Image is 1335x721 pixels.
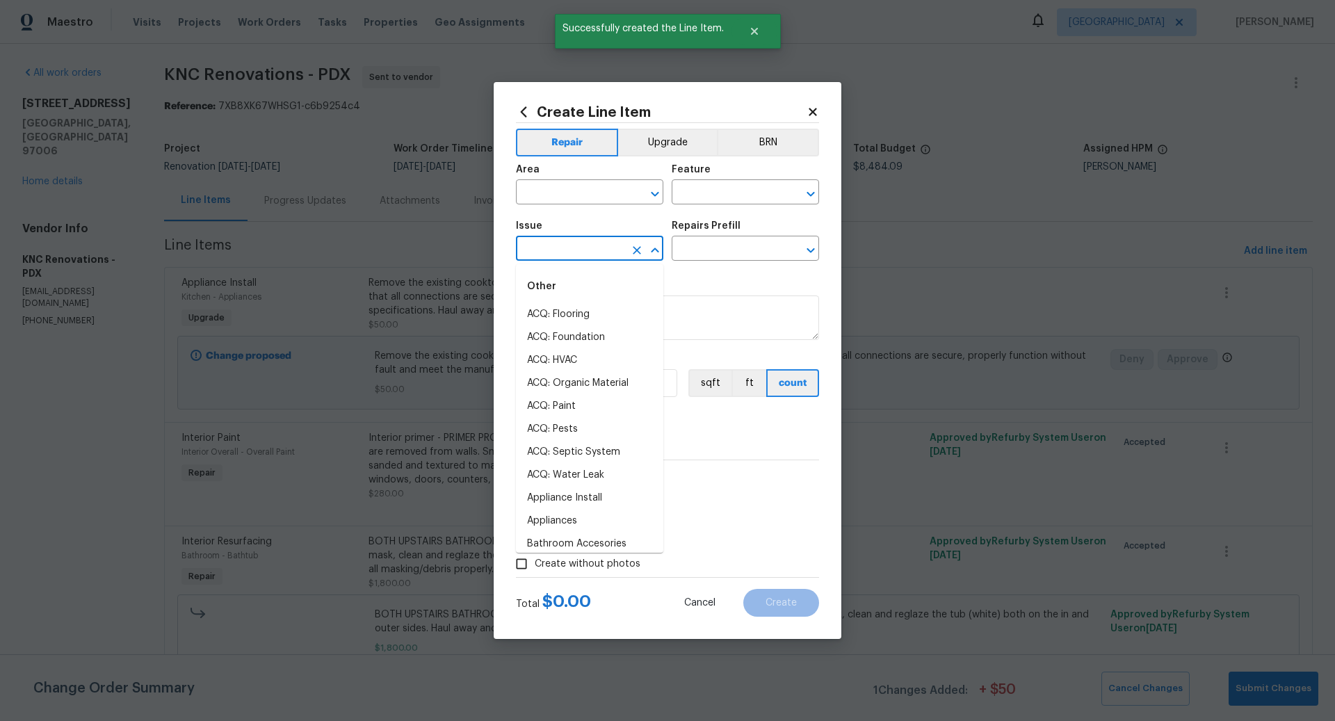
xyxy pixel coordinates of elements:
li: ACQ: Paint [516,395,663,418]
h2: Create Line Item [516,104,807,120]
button: Create [743,589,819,617]
li: ACQ: Organic Material [516,372,663,395]
li: ACQ: Foundation [516,326,663,349]
h5: Repairs Prefill [672,221,741,231]
button: Clear [627,241,647,260]
div: Other [516,270,663,303]
button: Upgrade [618,129,718,156]
h5: Area [516,165,540,175]
li: ACQ: Water Leak [516,464,663,487]
li: ACQ: Pests [516,418,663,441]
li: ACQ: Flooring [516,303,663,326]
li: ACQ: HVAC [516,349,663,372]
li: ACQ: Septic System [516,441,663,464]
button: Close [731,17,777,45]
span: Create [766,598,797,608]
li: Bathroom Accesories [516,533,663,556]
button: count [766,369,819,397]
h5: Issue [516,221,542,231]
button: sqft [688,369,731,397]
button: Open [801,184,820,204]
button: Open [645,184,665,204]
button: Cancel [662,589,738,617]
h5: Feature [672,165,711,175]
li: Appliance Install [516,487,663,510]
div: Total [516,594,591,611]
span: $ 0.00 [542,593,591,610]
span: Cancel [684,598,715,608]
button: Close [645,241,665,260]
li: Appliances [516,510,663,533]
button: BRN [717,129,819,156]
span: Successfully created the Line Item. [555,14,731,43]
button: Repair [516,129,618,156]
button: Open [801,241,820,260]
span: Create without photos [535,557,640,572]
button: ft [731,369,766,397]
